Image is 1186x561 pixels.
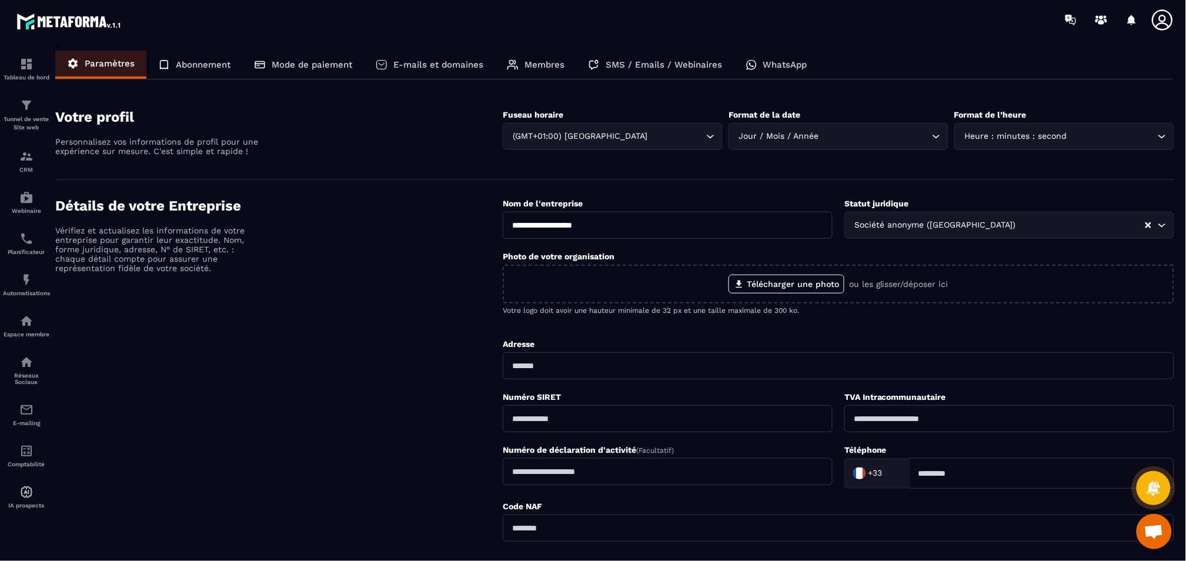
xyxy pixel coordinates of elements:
[19,444,34,458] img: accountant
[729,110,800,119] label: Format de la date
[3,305,50,346] a: automationsautomationsEspace membre
[55,198,503,214] h4: Détails de votre Entreprise
[503,392,561,402] label: Numéro SIRET
[19,98,34,112] img: formation
[19,485,34,499] img: automations
[954,110,1027,119] label: Format de l’heure
[736,130,821,143] span: Jour / Mois / Année
[503,502,542,511] label: Code NAF
[844,212,1174,239] div: Search for option
[1145,221,1151,230] button: Clear Selected
[19,403,34,417] img: email
[19,57,34,71] img: formation
[954,123,1174,150] div: Search for option
[1137,514,1172,549] a: Ouvrir le chat
[636,446,674,455] span: (Facultatif)
[3,331,50,338] p: Espace membre
[19,149,34,163] img: formation
[3,435,50,476] a: accountantaccountantComptabilité
[524,59,564,70] p: Membres
[3,290,50,296] p: Automatisations
[55,137,261,156] p: Personnalisez vos informations de profil pour une expérience sur mesure. C'est simple et rapide !
[503,199,583,208] label: Nom de l'entreprise
[962,130,1070,143] span: Heure : minutes : second
[3,182,50,223] a: automationsautomationsWebinaire
[821,130,929,143] input: Search for option
[844,458,909,489] div: Search for option
[3,208,50,214] p: Webinaire
[885,465,897,482] input: Search for option
[19,191,34,205] img: automations
[55,226,261,273] p: Vérifiez et actualisez les informations de votre entreprise pour garantir leur exactitude. Nom, f...
[3,74,50,81] p: Tableau de bord
[503,110,563,119] label: Fuseau horaire
[844,392,946,402] label: TVA Intracommunautaire
[3,141,50,182] a: formationformationCRM
[85,58,135,69] p: Paramètres
[3,372,50,385] p: Réseaux Sociaux
[606,59,722,70] p: SMS / Emails / Webinaires
[503,123,723,150] div: Search for option
[3,420,50,426] p: E-mailing
[729,275,844,293] label: Télécharger une photo
[1070,130,1155,143] input: Search for option
[3,502,50,509] p: IA prospects
[3,264,50,305] a: automationsautomationsAutomatisations
[3,166,50,173] p: CRM
[176,59,230,70] p: Abonnement
[272,59,352,70] p: Mode de paiement
[503,306,1174,315] p: Votre logo doit avoir une hauteur minimale de 32 px et une taille maximale de 300 ko.
[503,252,614,261] label: Photo de votre organisation
[848,462,871,485] img: Country Flag
[3,89,50,141] a: formationformationTunnel de vente Site web
[3,461,50,467] p: Comptabilité
[503,445,674,455] label: Numéro de déclaration d'activité
[393,59,483,70] p: E-mails et domaines
[868,467,883,479] span: +33
[510,130,650,143] span: (GMT+01:00) [GEOGRAPHIC_DATA]
[3,346,50,394] a: social-networksocial-networkRéseaux Sociaux
[3,223,50,264] a: schedulerschedulerPlanificateur
[844,199,909,208] label: Statut juridique
[3,48,50,89] a: formationformationTableau de bord
[55,109,503,125] h4: Votre profil
[1018,219,1144,232] input: Search for option
[3,394,50,435] a: emailemailE-mailing
[844,445,887,455] label: Téléphone
[729,123,948,150] div: Search for option
[3,249,50,255] p: Planificateur
[19,232,34,246] img: scheduler
[763,59,807,70] p: WhatsApp
[849,279,948,289] p: ou les glisser/déposer ici
[19,355,34,369] img: social-network
[19,314,34,328] img: automations
[3,115,50,132] p: Tunnel de vente Site web
[503,339,534,349] label: Adresse
[16,11,122,32] img: logo
[19,273,34,287] img: automations
[650,130,703,143] input: Search for option
[852,219,1018,232] span: Société anonyme ([GEOGRAPHIC_DATA])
